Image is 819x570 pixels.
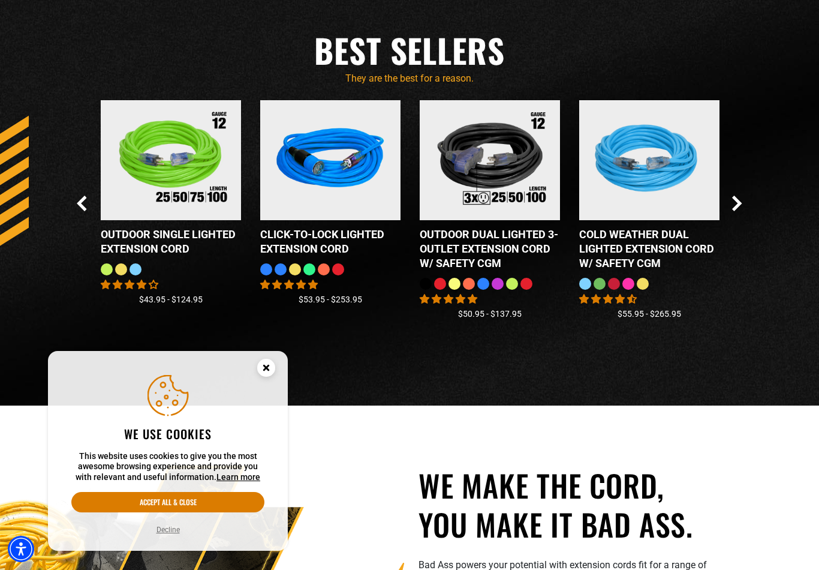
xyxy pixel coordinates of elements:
img: blue [263,99,398,221]
a: Outdoor Dual Lighted 3-Outlet Extension Cord w/ Safety CGM Outdoor Dual Lighted 3-Outlet Extensio... [420,100,560,278]
div: $55.95 - $265.95 [579,308,719,320]
div: Outdoor Single Lighted Extension Cord [101,227,241,256]
h2: We make the cord, you make it bad ass. [418,466,724,544]
div: $50.95 - $137.95 [420,308,560,320]
div: Click-to-Lock Lighted Extension Cord [260,227,401,256]
div: Outdoor Dual Lighted 3-Outlet Extension Cord w/ Safety CGM [420,227,560,271]
button: Close this option [245,351,288,388]
aside: Cookie Consent [48,351,288,551]
p: This website uses cookies to give you the most awesome browsing experience and provide you with r... [71,451,264,483]
h2: We use cookies [71,426,264,442]
div: Cold Weather Dual Lighted Extension Cord w/ Safety CGM [579,227,719,271]
button: Decline [153,524,183,536]
h2: Best Sellers [77,29,742,71]
button: Previous Slide [77,196,87,211]
img: Outdoor Single Lighted Extension Cord [104,99,239,221]
div: $43.95 - $124.95 [101,293,241,306]
img: Outdoor Dual Lighted 3-Outlet Extension Cord w/ Safety CGM [423,99,558,221]
a: This website uses cookies to give you the most awesome browsing experience and provide you with r... [216,472,260,482]
span: 4.87 stars [260,279,318,290]
a: Light Blue Cold Weather Dual Lighted Extension Cord w/ Safety CGM [579,100,719,278]
div: Accessibility Menu [8,536,34,562]
span: 4.62 stars [579,293,637,305]
span: 4.00 stars [101,279,158,290]
button: Next Slide [732,196,742,211]
a: blue Click-to-Lock Lighted Extension Cord [260,100,401,263]
a: Outdoor Single Lighted Extension Cord Outdoor Single Lighted Extension Cord [101,100,241,263]
span: 4.80 stars [420,293,477,305]
img: Light Blue [582,99,717,221]
div: $53.95 - $253.95 [260,293,401,306]
p: They are the best for a reason. [77,71,742,86]
button: Accept all & close [71,492,264,512]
